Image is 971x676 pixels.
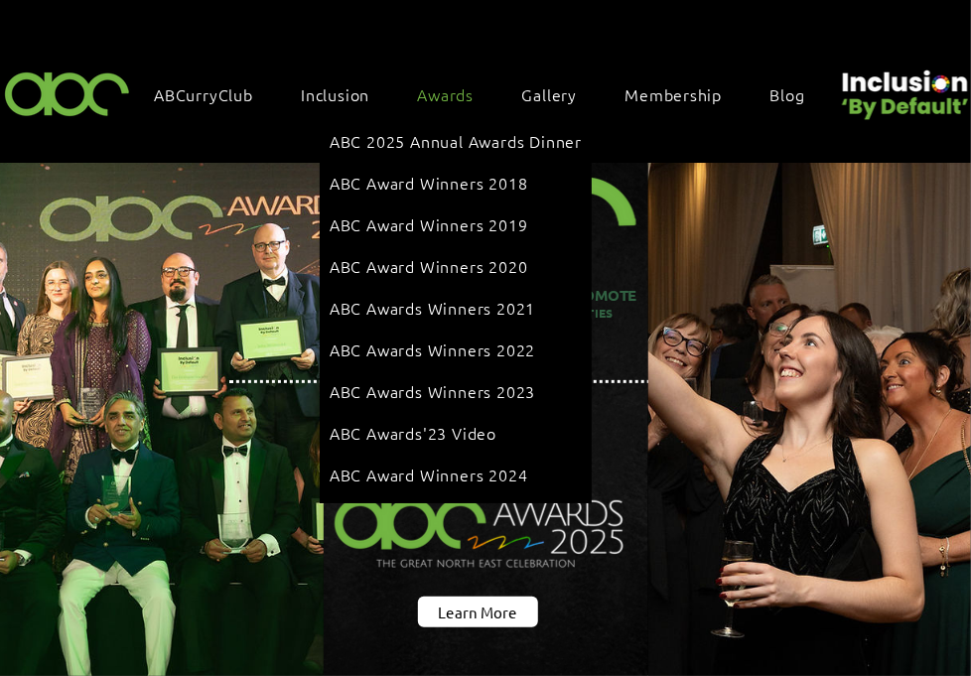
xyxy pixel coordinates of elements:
span: ABCurryClub [154,83,253,105]
a: ABC Award Winners 2020 [330,247,582,285]
span: ABC Awards'23 Video [330,422,496,444]
a: Membership [615,73,752,115]
a: ABC 2025 Annual Awards Dinner [330,122,582,160]
span: ABC Award Winners 2019 [330,213,528,235]
span: Gallery [522,83,578,105]
a: ABC Award Winners 2018 [330,164,582,202]
nav: Site [144,73,835,115]
img: Northern Insights Double Pager Apr 2025.png [317,424,643,607]
span: ABC 2025 Annual Awards Dinner [330,130,582,152]
a: Gallery [512,73,608,115]
a: ABC Awards'23 Video [330,414,582,452]
a: ABC Award Winners 2024 [330,456,582,493]
div: Inclusion [291,73,399,115]
span: ABC Award Winners 2020 [330,255,528,277]
span: ABC Awards Winners 2022 [330,338,535,360]
span: Blog [770,83,805,105]
a: Blog [761,73,835,115]
a: Learn More [418,597,538,627]
a: ABCurryClub [144,73,283,115]
a: ABC Awards Winners 2023 [330,372,582,410]
a: ABC Awards Winners 2022 [330,331,582,368]
span: Inclusion [301,83,369,105]
span: ABC Awards Winners 2021 [330,297,535,319]
div: Awards [320,112,592,503]
a: ABC Awards Winners 2021 [330,289,582,327]
span: Learn More [439,602,518,622]
span: ABC Award Winners 2024 [330,464,528,485]
span: Awards [417,83,474,105]
a: ABC Award Winners 2019 [330,205,582,243]
span: Membership [624,83,722,105]
div: Awards [407,73,503,115]
span: ABC Awards Winners 2023 [330,380,535,402]
span: ABC Award Winners 2018 [330,172,528,194]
